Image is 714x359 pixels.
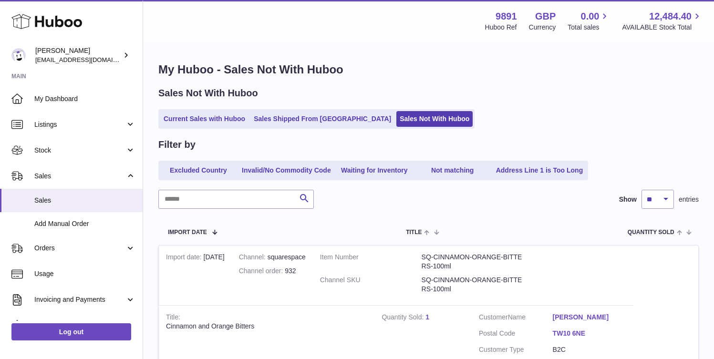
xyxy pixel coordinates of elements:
[250,111,394,127] a: Sales Shipped From [GEOGRAPHIC_DATA]
[622,23,703,32] span: AVAILABLE Stock Total
[34,196,135,205] span: Sales
[425,313,429,321] a: 1
[34,244,125,253] span: Orders
[34,120,125,129] span: Listings
[581,10,600,23] span: 0.00
[239,253,268,263] strong: Channel
[479,329,553,340] dt: Postal Code
[553,345,627,354] dd: B2C
[159,246,232,306] td: [DATE]
[553,313,627,322] a: [PERSON_NAME]
[160,111,248,127] a: Current Sales with Huboo
[553,329,627,338] a: TW10 6NE
[239,253,306,262] div: squarespace
[158,87,258,100] h2: Sales Not With Huboo
[34,172,125,181] span: Sales
[493,163,587,178] a: Address Line 1 is Too Long
[11,323,131,340] a: Log out
[35,56,140,63] span: [EMAIL_ADDRESS][DOMAIN_NAME]
[479,313,508,321] span: Customer
[619,195,637,204] label: Show
[320,253,422,271] dt: Item Number
[158,138,196,151] h2: Filter by
[396,111,473,127] a: Sales Not With Huboo
[649,10,692,23] span: 12,484.40
[679,195,699,204] span: entries
[34,219,135,228] span: Add Manual Order
[34,146,125,155] span: Stock
[35,46,121,64] div: [PERSON_NAME]
[160,163,237,178] a: Excluded Country
[168,229,207,236] span: Import date
[239,267,285,277] strong: Channel order
[422,276,523,294] dd: SQ-CINNAMON-ORANGE-BITTERS-100ml
[414,163,491,178] a: Not matching
[158,62,699,77] h1: My Huboo - Sales Not With Huboo
[320,276,422,294] dt: Channel SKU
[382,313,425,323] strong: Quantity Sold
[11,48,26,62] img: ro@thebitterclub.co.uk
[406,229,422,236] span: Title
[568,23,610,32] span: Total sales
[485,23,517,32] div: Huboo Ref
[166,322,367,331] div: Cinnamon and Orange Bitters
[622,10,703,32] a: 12,484.40 AVAILABLE Stock Total
[34,269,135,278] span: Usage
[238,163,334,178] a: Invalid/No Commodity Code
[496,10,517,23] strong: 9891
[479,345,553,354] dt: Customer Type
[166,313,180,323] strong: Title
[34,94,135,103] span: My Dashboard
[535,10,556,23] strong: GBP
[529,23,556,32] div: Currency
[166,253,204,263] strong: Import date
[239,267,306,276] div: 932
[628,229,674,236] span: Quantity Sold
[568,10,610,32] a: 0.00 Total sales
[34,295,125,304] span: Invoicing and Payments
[336,163,413,178] a: Waiting for Inventory
[422,253,523,271] dd: SQ-CINNAMON-ORANGE-BITTERS-100ml
[479,313,553,324] dt: Name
